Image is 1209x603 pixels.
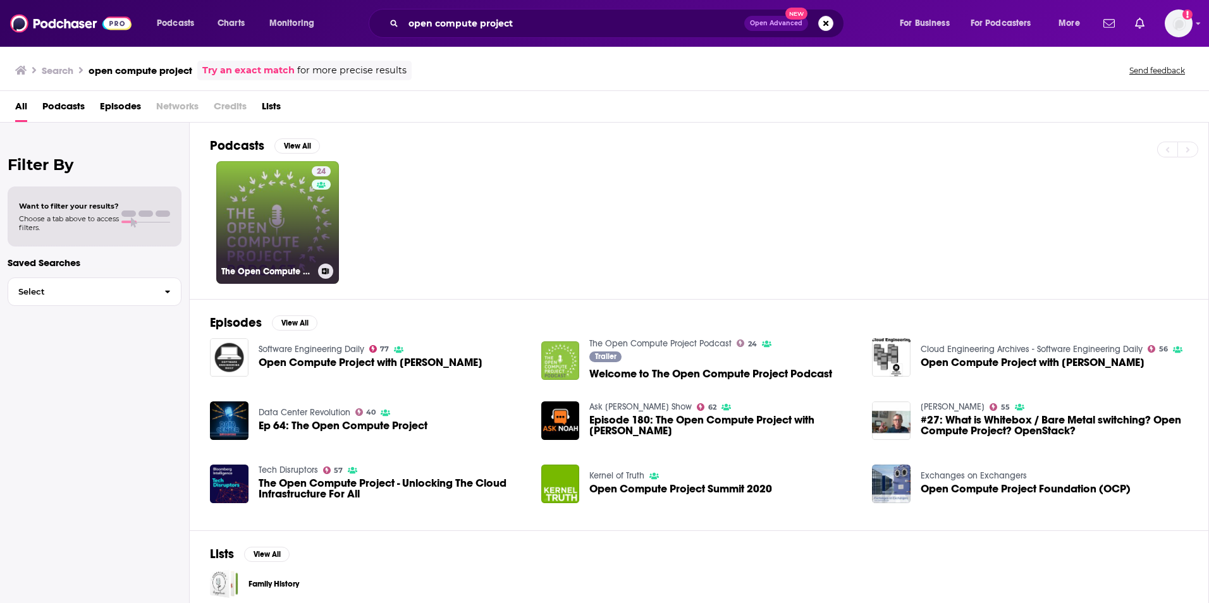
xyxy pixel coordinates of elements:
[317,166,326,178] span: 24
[872,338,911,377] img: Open Compute Project with Steve Helvie
[369,345,390,353] a: 77
[589,484,772,494] a: Open Compute Project Summit 2020
[366,410,376,415] span: 40
[249,577,299,591] a: Family History
[210,546,234,562] h2: Lists
[259,420,427,431] a: Ep 64: The Open Compute Project
[697,403,716,411] a: 62
[1148,345,1168,353] a: 56
[259,357,482,368] a: Open Compute Project with Steve Helvie
[1159,346,1168,352] span: 56
[900,15,950,32] span: For Business
[297,63,407,78] span: for more precise results
[42,64,73,76] h3: Search
[708,405,716,410] span: 62
[872,465,911,503] img: Open Compute Project Foundation (OCP)
[244,547,290,562] button: View All
[1001,405,1010,410] span: 55
[1098,13,1120,34] a: Show notifications dropdown
[210,315,262,331] h2: Episodes
[381,9,856,38] div: Search podcasts, credits, & more...
[259,465,318,475] a: Tech Disruptors
[210,465,249,503] img: The Open Compute Project - Unlocking The Cloud Infrastructure For All
[210,338,249,377] a: Open Compute Project with Steve Helvie
[334,468,343,473] span: 57
[589,338,732,349] a: The Open Compute Project Podcast
[8,257,181,269] p: Saved Searches
[1050,13,1096,33] button: open menu
[971,15,1031,32] span: For Podcasters
[921,357,1145,368] a: Open Compute Project with Steve Helvie
[274,138,320,154] button: View All
[589,415,857,436] a: Episode 180: The Open Compute Project with Bill Carter
[1165,9,1193,37] button: Show profile menu
[323,466,343,474] a: 57
[15,96,27,122] a: All
[210,401,249,440] img: Ep 64: The Open Compute Project
[541,341,580,380] img: Welcome to The Open Compute Project Podcast
[8,277,181,306] button: Select
[156,96,199,122] span: Networks
[595,353,617,360] span: Trailer
[403,13,744,33] input: Search podcasts, credits, & more...
[210,138,320,154] a: PodcastsView All
[262,96,281,122] a: Lists
[221,266,313,277] h3: The Open Compute Project Podcast
[1182,9,1193,20] svg: Add a profile image
[921,415,1188,436] a: #27: What is Whitebox / Bare Metal switching? Open Compute Project? OpenStack?
[210,138,264,154] h2: Podcasts
[259,344,364,355] a: Software Engineering Daily
[8,288,154,296] span: Select
[921,484,1131,494] a: Open Compute Project Foundation (OCP)
[89,64,192,76] h3: open compute project
[210,315,317,331] a: EpisodesView All
[210,546,290,562] a: ListsView All
[744,16,808,31] button: Open AdvancedNew
[921,344,1143,355] a: Cloud Engineering Archives - Software Engineering Daily
[272,315,317,331] button: View All
[589,368,832,379] a: Welcome to The Open Compute Project Podcast
[210,569,238,598] a: Family History
[589,401,692,412] a: Ask Noah Show
[541,465,580,503] img: Open Compute Project Summit 2020
[312,166,331,176] a: 24
[541,401,580,440] a: Episode 180: The Open Compute Project with Bill Carter
[218,15,245,32] span: Charts
[872,401,911,440] a: #27: What is Whitebox / Bare Metal switching? Open Compute Project? OpenStack?
[157,15,194,32] span: Podcasts
[259,478,526,499] a: The Open Compute Project - Unlocking The Cloud Infrastructure For All
[214,96,247,122] span: Credits
[1165,9,1193,37] img: User Profile
[748,341,757,347] span: 24
[990,403,1010,411] a: 55
[737,339,757,347] a: 24
[380,346,389,352] span: 77
[42,96,85,122] a: Podcasts
[921,470,1027,481] a: Exchanges on Exchangers
[19,214,119,232] span: Choose a tab above to access filters.
[259,357,482,368] span: Open Compute Project with [PERSON_NAME]
[785,8,808,20] span: New
[8,155,181,174] h2: Filter By
[259,407,350,418] a: Data Center Revolution
[1126,65,1189,76] button: Send feedback
[10,11,132,35] img: Podchaser - Follow, Share and Rate Podcasts
[100,96,141,122] a: Episodes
